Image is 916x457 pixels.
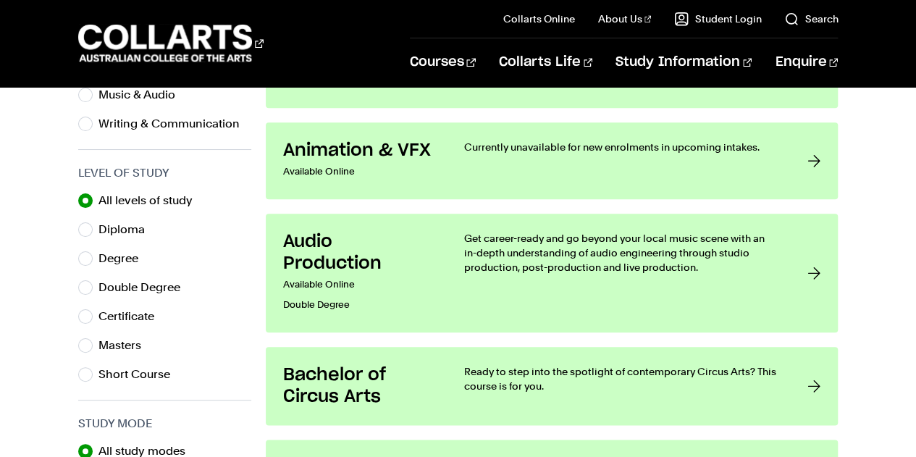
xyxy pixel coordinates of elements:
a: About Us [598,12,652,26]
a: Search [784,12,838,26]
label: Certificate [98,306,166,327]
a: Collarts Life [499,38,592,86]
h3: Audio Production [283,231,435,274]
p: Double Degree [283,295,435,315]
label: Writing & Communication [98,114,251,134]
a: Collarts Online [503,12,575,26]
label: Short Course [98,364,182,385]
a: Student Login [674,12,761,26]
a: Animation & VFX Available Online Currently unavailable for new enrolments in upcoming intakes. [266,122,839,199]
label: Degree [98,248,150,269]
p: Currently unavailable for new enrolments in upcoming intakes. [464,140,779,154]
p: Ready to step into the spotlight of contemporary Circus Arts? This course is for you. [464,364,779,393]
a: Study Information [615,38,752,86]
p: Available Online [283,162,435,182]
h3: Level of Study [78,164,251,182]
a: Bachelor of Circus Arts Ready to step into the spotlight of contemporary Circus Arts? This course... [266,347,839,425]
p: Get career-ready and go beyond your local music scene with an in-depth understanding of audio eng... [464,231,779,274]
label: All levels of study [98,190,204,211]
div: Go to homepage [78,22,264,64]
a: Enquire [775,38,838,86]
label: Double Degree [98,277,192,298]
a: Courses [410,38,476,86]
h3: Study Mode [78,415,251,432]
a: Audio Production Available OnlineDouble Degree Get career-ready and go beyond your local music sc... [266,214,839,332]
label: Masters [98,335,153,356]
h3: Bachelor of Circus Arts [283,364,435,408]
label: Music & Audio [98,85,187,105]
h3: Animation & VFX [283,140,435,162]
p: Available Online [283,274,435,295]
label: Diploma [98,219,156,240]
